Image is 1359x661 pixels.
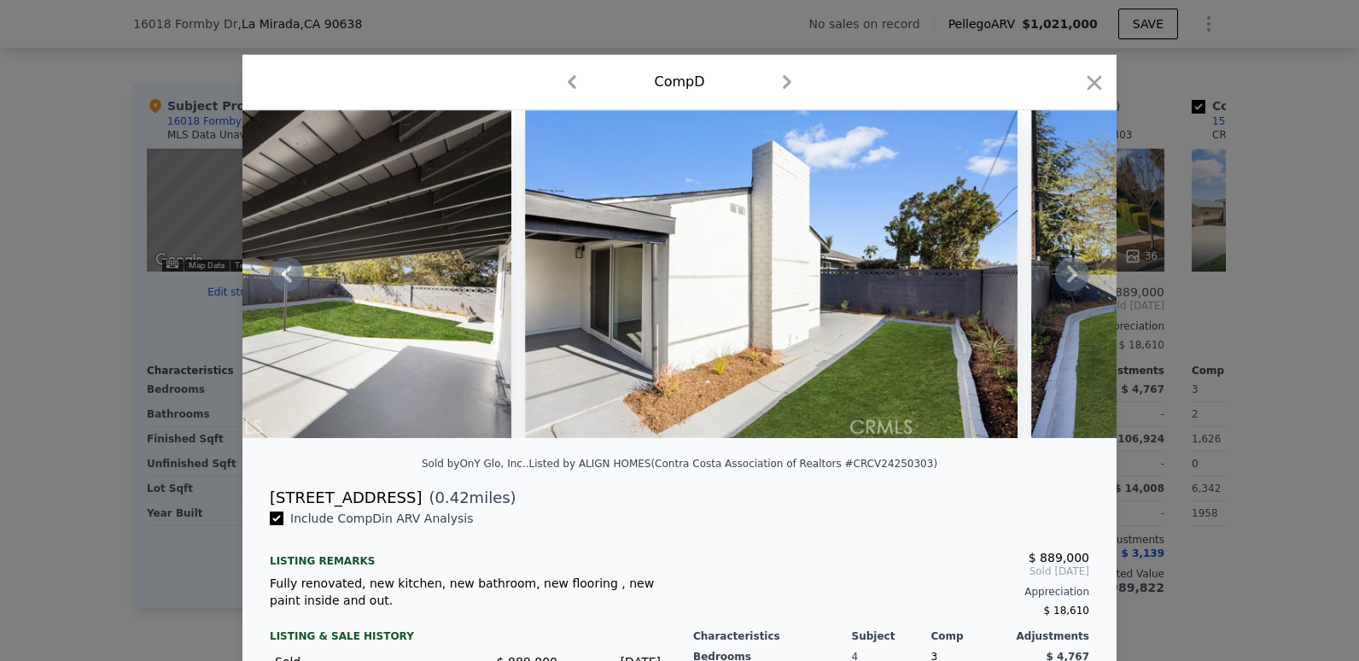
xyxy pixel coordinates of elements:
span: $ 18,610 [1044,605,1089,617]
div: Appreciation [693,585,1089,599]
img: Property Img [525,110,1018,438]
div: Fully renovated, new kitchen, new bathroom, new flooring , new paint inside and out. [270,575,666,609]
span: ( miles) [422,486,516,510]
div: [STREET_ADDRESS] [270,486,422,510]
div: Subject [852,629,931,643]
span: $ 889,000 [1029,551,1089,564]
span: 0.42 [435,488,470,506]
div: Adjustments [1010,629,1089,643]
div: Comp [930,629,1010,643]
img: Property Img [19,110,511,438]
span: Include Comp D in ARV Analysis [283,512,481,525]
span: Sold [DATE] [693,564,1089,578]
div: LISTING & SALE HISTORY [270,629,666,646]
div: Listing remarks [270,541,666,568]
div: Sold by OnY Glo, Inc. . [422,458,529,470]
div: Listed by ALIGN HOMES (Contra Costa Association of Realtors #CRCV24250303) [529,458,938,470]
div: Comp D [654,72,704,92]
div: Characteristics [693,629,852,643]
